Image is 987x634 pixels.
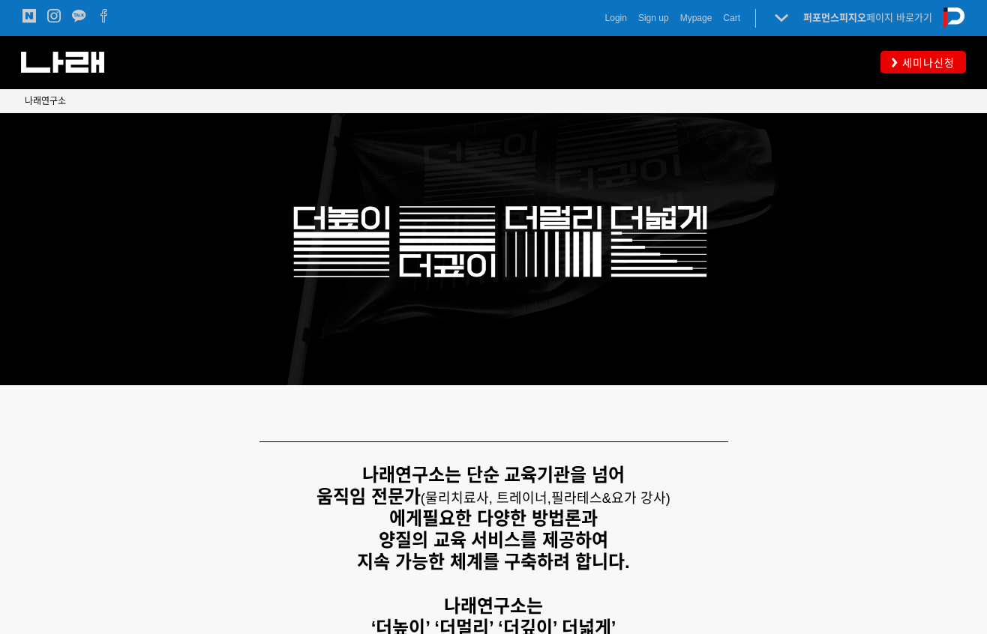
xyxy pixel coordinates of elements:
[25,96,66,106] span: 나래연구소
[605,10,627,25] a: Login
[425,491,551,506] span: 물리치료사, 트레이너,
[389,508,422,528] strong: 에게
[638,10,669,25] a: Sign up
[551,491,670,506] span: 필라테스&요가 강사)
[444,596,543,616] strong: 나래연구소는
[680,10,712,25] a: Mypage
[25,94,66,109] a: 나래연구소
[357,552,629,572] strong: 지속 가능한 체계를 구축하려 합니다.
[898,55,955,70] span: 세미나신청
[421,491,551,506] span: (
[422,508,597,528] strong: 필요한 다양한 방법론과
[880,51,966,73] a: 세미나신청
[723,10,740,25] a: Cart
[379,530,608,550] strong: 양질의 교육 서비스를 제공하여
[803,12,866,23] strong: 퍼포먼스피지오
[316,486,421,507] strong: 움직임 전문가
[803,12,932,23] a: 퍼포먼스피지오페이지 바로가기
[362,465,625,485] strong: 나래연구소는 단순 교육기관을 넘어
